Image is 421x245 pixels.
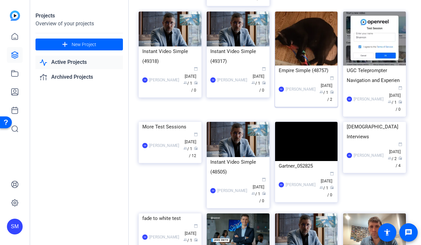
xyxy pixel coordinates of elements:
span: [DATE] [389,86,402,98]
span: / 0 [259,192,266,203]
span: calendar_today [194,132,198,136]
span: calendar_today [330,76,334,80]
button: New Project [35,39,123,50]
span: calendar_today [398,86,402,90]
span: / 1 [319,90,328,95]
div: Instant Video Simple (48505) [210,157,266,177]
span: calendar_today [262,177,266,181]
span: / 4 [396,156,402,168]
div: Overview of your projects [35,20,123,28]
span: [DATE] [321,76,334,88]
span: group [319,90,323,94]
div: [PERSON_NAME] [149,77,179,83]
div: [PERSON_NAME] [149,142,179,149]
div: [PERSON_NAME] [354,96,384,102]
span: / 2 [388,156,397,161]
span: New Project [72,41,96,48]
div: SM [279,87,284,92]
span: radio [194,146,198,150]
span: / 0 [396,100,402,112]
span: / 1 [251,81,260,86]
span: / 2 [327,90,334,102]
img: blue-gradient.svg [10,11,20,21]
span: group [388,156,392,160]
div: [PERSON_NAME] [354,152,384,159]
span: / 1 [319,186,328,190]
div: [PERSON_NAME] [286,86,316,93]
mat-icon: add [61,41,69,49]
span: calendar_today [262,67,266,71]
div: Gartner_052825 [279,161,334,171]
span: / 0 [327,186,334,197]
div: Instant Video Simple (49317) [210,46,266,66]
div: Empire Simple (48757) [279,66,334,75]
div: SM [7,219,23,234]
mat-icon: message [405,229,412,236]
span: group [183,146,187,150]
div: PB [347,153,352,158]
span: radio [330,185,334,189]
div: [PERSON_NAME] [149,234,179,240]
div: [DEMOGRAPHIC_DATA] Interviews [347,122,402,142]
span: radio [330,90,334,94]
div: SM [142,143,148,148]
a: Archived Projects [35,70,123,84]
span: group [183,238,187,242]
span: group [319,185,323,189]
mat-icon: accessibility [383,229,391,236]
div: SM [279,182,284,187]
span: [DATE] [253,178,266,189]
span: radio [262,81,266,85]
span: group [183,81,187,85]
div: fade to white test [142,213,198,223]
span: group [251,191,255,195]
div: More Test Sessions [142,122,198,132]
div: UGC Teleprompter Navigation and Experien [347,66,402,85]
span: radio [262,191,266,195]
span: / 1 [183,81,192,86]
span: radio [398,156,402,160]
span: calendar_today [194,67,198,71]
span: radio [194,81,198,85]
div: [PERSON_NAME] [217,77,247,83]
span: / 1 [251,192,260,196]
div: [PERSON_NAME] [217,187,247,194]
span: / 1 [388,100,397,105]
div: Instant Video Simple (49318) [142,46,198,66]
span: calendar_today [194,224,198,228]
div: SM [142,77,148,83]
span: / 0 [191,81,198,93]
div: SM [210,188,216,193]
span: / 1 [183,147,192,151]
div: SM [142,234,148,240]
div: Projects [35,12,123,20]
span: radio [398,100,402,104]
span: calendar_today [398,142,402,146]
span: / 0 [259,81,266,93]
a: Active Projects [35,56,123,69]
div: SM [347,96,352,102]
div: SM [210,77,216,83]
span: radio [194,238,198,242]
span: group [388,100,392,104]
span: / 1 [183,238,192,243]
span: group [251,81,255,85]
span: calendar_today [330,172,334,176]
div: [PERSON_NAME] [286,181,316,188]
